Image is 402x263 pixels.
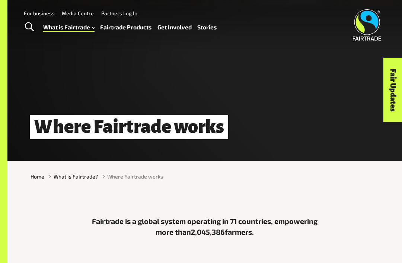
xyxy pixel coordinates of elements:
[30,115,228,139] h1: Where Fairtrade works
[100,22,151,32] a: Fairtrade Products
[352,9,381,41] img: Fairtrade Australia New Zealand logo
[24,10,54,16] a: For business
[31,173,44,180] a: Home
[90,216,319,238] p: Fairtrade is a global system operating in 71 countries, empowering more than farmers.
[191,227,225,236] span: 2,045,386
[43,22,95,32] a: What is Fairtrade
[62,10,94,16] a: Media Centre
[197,22,217,32] a: Stories
[101,10,137,16] a: Partners Log In
[54,173,98,180] a: What is Fairtrade?
[157,22,192,32] a: Get Involved
[20,18,38,36] a: Toggle Search
[107,173,163,180] span: Where Fairtrade works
